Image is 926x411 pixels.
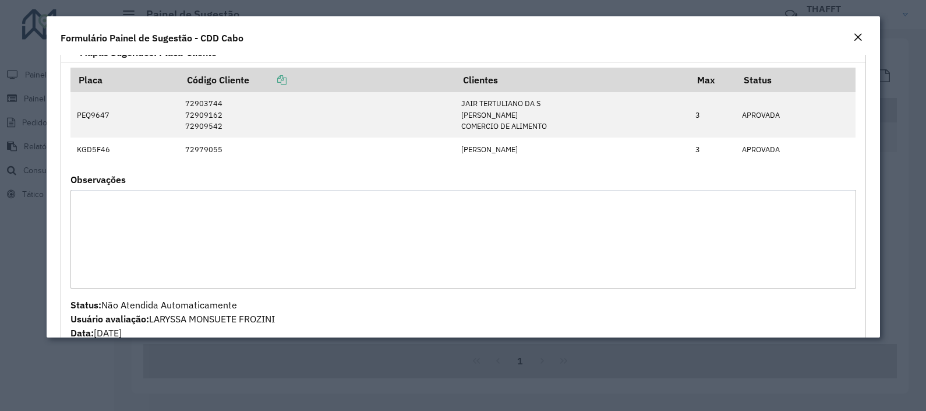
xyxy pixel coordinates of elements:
[179,68,455,92] th: Código Cliente
[70,92,179,138] td: PEQ9647
[853,33,863,42] em: Fechar
[70,313,149,325] strong: Usuário avaliação:
[70,299,275,339] span: Não Atendida Automaticamente LARYSSA MONSUETE FROZINI [DATE]
[455,68,690,92] th: Clientes
[70,299,101,311] strong: Status:
[455,92,690,138] td: JAIR TERTULIANO DA S [PERSON_NAME] COMERCIO DE ALIMENTO
[80,48,217,57] span: Mapas Sugeridos: Placa-Cliente
[689,138,736,161] td: 3
[179,138,455,161] td: 72979055
[61,62,866,346] div: Mapas Sugeridos: Placa-Cliente
[61,31,243,45] h4: Formulário Painel de Sugestão - CDD Cabo
[70,68,179,92] th: Placa
[736,92,856,138] td: APROVADA
[850,30,866,45] button: Close
[179,92,455,138] td: 72903744 72909162 72909542
[689,68,736,92] th: Max
[249,74,287,86] a: Copiar
[70,327,94,339] strong: Data:
[689,92,736,138] td: 3
[736,138,856,161] td: APROVADA
[70,173,126,187] label: Observações
[736,68,856,92] th: Status
[455,138,690,161] td: [PERSON_NAME]
[70,138,179,161] td: KGD5F46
